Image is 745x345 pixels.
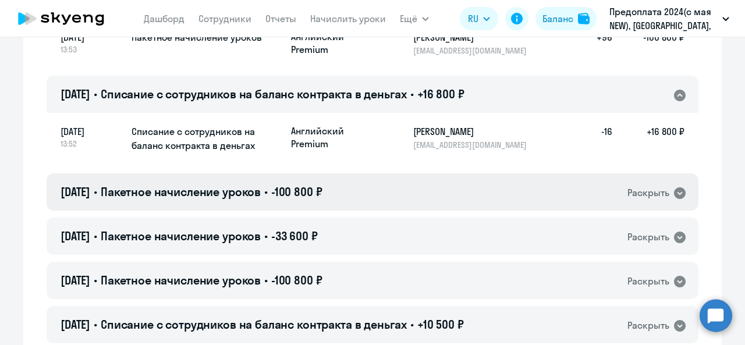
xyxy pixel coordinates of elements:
span: -100 800 ₽ [271,273,322,287]
span: • [264,273,268,287]
div: Раскрыть [627,318,669,333]
span: • [94,273,97,287]
p: Английский Premium [291,30,378,56]
h5: [PERSON_NAME] [413,30,533,44]
span: +16 800 ₽ [417,87,464,101]
div: Раскрыть [627,230,669,244]
p: Предоплата 2024(с мая NEW), [GEOGRAPHIC_DATA], ООО [609,5,718,33]
h5: +96 [575,30,612,56]
span: Списание с сотрудников на баланс контракта в деньгах [101,87,407,101]
span: • [94,87,97,101]
span: [DATE] [61,229,90,243]
a: Дашборд [144,13,185,24]
button: Балансbalance [535,7,597,30]
span: Пакетное начисление уроков [101,229,261,243]
div: Раскрыть [627,274,669,289]
span: • [94,184,97,199]
span: 13:53 [61,44,122,55]
span: Списание с сотрудников на баланс контракта в деньгах [101,317,407,332]
span: • [410,87,414,101]
span: [DATE] [61,184,90,199]
p: [EMAIL_ADDRESS][DOMAIN_NAME] [413,140,533,150]
span: [DATE] [61,87,90,101]
img: balance [578,13,590,24]
span: RU [468,12,478,26]
span: [DATE] [61,273,90,287]
span: • [410,317,414,332]
span: [DATE] [61,30,122,44]
span: • [264,184,268,199]
a: Сотрудники [198,13,251,24]
h5: -100 800 ₽ [612,30,684,56]
h5: +16 800 ₽ [612,125,684,150]
span: [DATE] [61,317,90,332]
span: [DATE] [61,125,122,138]
span: Пакетное начисление уроков [101,184,261,199]
h5: -16 [575,125,612,150]
button: Ещё [400,7,429,30]
span: • [94,229,97,243]
span: -100 800 ₽ [271,184,322,199]
span: • [94,317,97,332]
button: Предоплата 2024(с мая NEW), [GEOGRAPHIC_DATA], ООО [604,5,735,33]
span: 13:52 [61,138,122,149]
p: Английский Premium [291,125,378,150]
div: Раскрыть [627,186,669,200]
span: -33 600 ₽ [271,229,318,243]
h5: Пакетное начисление уроков [132,30,282,44]
span: Ещё [400,12,417,26]
a: Начислить уроки [310,13,386,24]
h5: Списание с сотрудников на баланс контракта в деньгах [132,125,282,152]
button: RU [460,7,498,30]
div: Баланс [542,12,573,26]
p: [EMAIL_ADDRESS][DOMAIN_NAME] [413,45,533,56]
a: Отчеты [265,13,296,24]
span: Пакетное начисление уроков [101,273,261,287]
span: +10 500 ₽ [417,317,464,332]
h5: [PERSON_NAME] [413,125,533,138]
span: • [264,229,268,243]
